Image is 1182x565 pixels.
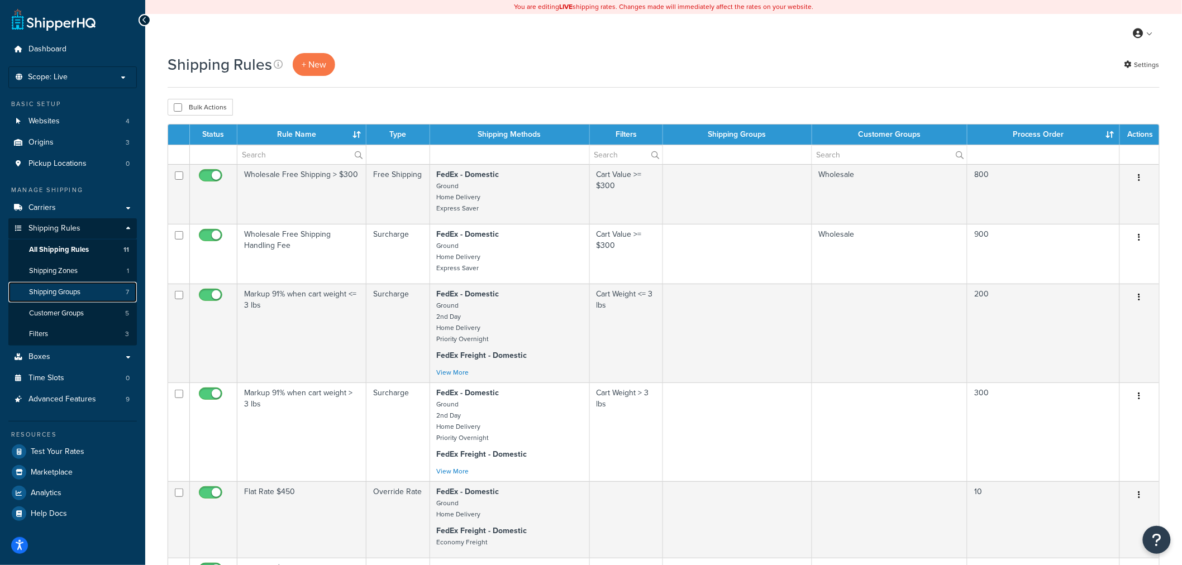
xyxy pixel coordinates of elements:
[437,288,499,300] strong: FedEx - Domestic
[437,241,481,273] small: Ground Home Delivery Express Saver
[28,203,56,213] span: Carriers
[8,303,137,324] li: Customer Groups
[31,509,67,519] span: Help Docs
[812,164,968,224] td: Wholesale
[8,261,137,281] a: Shipping Zones 1
[8,261,137,281] li: Shipping Zones
[293,53,335,76] p: + New
[1124,57,1160,73] a: Settings
[8,462,137,482] a: Marketplace
[8,368,137,389] a: Time Slots 0
[8,282,137,303] li: Shipping Groups
[437,525,527,537] strong: FedEx Freight - Domestic
[28,395,96,404] span: Advanced Features
[8,504,137,524] a: Help Docs
[29,309,84,318] span: Customer Groups
[127,266,129,276] span: 1
[1120,125,1159,145] th: Actions
[29,245,89,255] span: All Shipping Rules
[8,347,137,367] a: Boxes
[31,468,73,477] span: Marketplace
[8,99,137,109] div: Basic Setup
[967,125,1120,145] th: Process Order : activate to sort column ascending
[31,489,61,498] span: Analytics
[125,309,129,318] span: 5
[366,481,430,558] td: Override Rate
[28,45,66,54] span: Dashboard
[8,39,137,60] a: Dashboard
[126,138,130,147] span: 3
[28,138,54,147] span: Origins
[28,159,87,169] span: Pickup Locations
[8,483,137,503] a: Analytics
[366,164,430,224] td: Free Shipping
[28,224,80,233] span: Shipping Rules
[967,164,1120,224] td: 800
[31,447,84,457] span: Test Your Rates
[812,224,968,284] td: Wholesale
[437,399,489,443] small: Ground 2nd Day Home Delivery Priority Overnight
[590,224,663,284] td: Cart Value >= $300
[8,303,137,324] a: Customer Groups 5
[366,224,430,284] td: Surcharge
[967,481,1120,558] td: 10
[237,164,366,224] td: Wholesale Free Shipping > $300
[8,154,137,174] li: Pickup Locations
[663,125,812,145] th: Shipping Groups
[8,240,137,260] li: All Shipping Rules
[812,145,967,164] input: Search
[8,240,137,260] a: All Shipping Rules 11
[237,145,366,164] input: Search
[8,154,137,174] a: Pickup Locations 0
[967,284,1120,382] td: 200
[366,125,430,145] th: Type
[29,329,48,339] span: Filters
[8,389,137,410] a: Advanced Features 9
[437,169,499,180] strong: FedEx - Domestic
[28,352,50,362] span: Boxes
[967,224,1120,284] td: 900
[237,224,366,284] td: Wholesale Free Shipping Handling Fee
[237,481,366,558] td: Flat Rate $450
[590,164,663,224] td: Cart Value >= $300
[1143,526,1171,554] button: Open Resource Center
[168,99,233,116] button: Bulk Actions
[437,367,469,377] a: View More
[8,218,137,346] li: Shipping Rules
[8,198,137,218] li: Carriers
[437,349,527,361] strong: FedEx Freight - Domestic
[437,498,481,519] small: Ground Home Delivery
[126,395,130,404] span: 9
[590,125,663,145] th: Filters
[8,132,137,153] a: Origins 3
[8,442,137,462] a: Test Your Rates
[125,329,129,339] span: 3
[8,218,137,239] a: Shipping Rules
[8,185,137,195] div: Manage Shipping
[590,145,663,164] input: Search
[437,537,488,547] small: Economy Freight
[437,300,489,344] small: Ground 2nd Day Home Delivery Priority Overnight
[8,368,137,389] li: Time Slots
[437,466,469,476] a: View More
[123,245,129,255] span: 11
[967,382,1120,481] td: 300
[8,430,137,439] div: Resources
[29,288,80,297] span: Shipping Groups
[8,324,137,344] a: Filters 3
[237,284,366,382] td: Markup 91% when cart weight <= 3 lbs
[126,288,129,297] span: 7
[437,448,527,460] strong: FedEx Freight - Domestic
[437,181,481,213] small: Ground Home Delivery Express Saver
[437,486,499,497] strong: FedEx - Domestic
[430,125,590,145] th: Shipping Methods
[8,111,137,132] a: Websites 4
[168,54,272,75] h1: Shipping Rules
[126,117,130,126] span: 4
[126,374,130,383] span: 0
